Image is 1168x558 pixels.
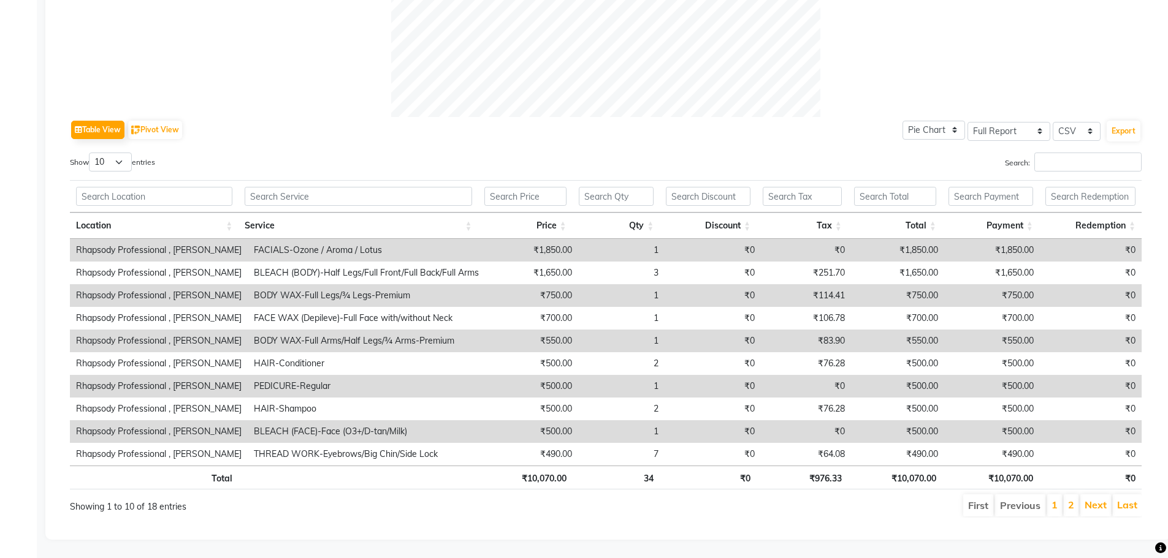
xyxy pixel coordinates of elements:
div: Showing 1 to 10 of 18 entries [70,493,506,513]
label: Search: [1005,153,1142,172]
input: Search: [1034,153,1142,172]
td: BODY WAX-Full Legs/¾ Legs-Premium [248,284,485,307]
td: ₹0 [665,352,760,375]
th: ₹10,070.00 [478,466,573,489]
td: ₹550.00 [944,330,1040,352]
td: ₹251.70 [761,262,851,284]
td: ₹500.00 [485,420,578,443]
td: ₹0 [665,375,760,398]
td: Rhapsody Professional , [PERSON_NAME] [70,262,248,284]
th: Location: activate to sort column ascending [70,213,239,239]
td: ₹0 [1040,443,1142,466]
th: ₹10,070.00 [848,466,942,489]
td: ₹0 [1040,330,1142,352]
input: Search Payment [949,187,1033,206]
a: 2 [1068,499,1074,511]
td: ₹490.00 [485,443,578,466]
button: Export [1107,121,1140,141]
td: ₹500.00 [851,352,944,375]
td: ₹0 [1040,398,1142,420]
td: ₹83.90 [761,330,851,352]
td: ₹550.00 [851,330,944,352]
td: THREAD WORK-Eyebrows/Big Chin/Side Lock [248,443,485,466]
td: ₹500.00 [851,398,944,420]
th: Payment: activate to sort column ascending [942,213,1039,239]
td: ₹0 [665,284,760,307]
td: BLEACH (FACE)-Face (O3+/D-tan/Milk) [248,420,485,443]
th: Price: activate to sort column ascending [478,213,573,239]
td: ₹0 [1040,375,1142,398]
select: Showentries [89,153,132,172]
td: 1 [578,330,665,352]
td: ₹500.00 [944,375,1040,398]
th: Tax: activate to sort column ascending [757,213,848,239]
td: ₹1,650.00 [944,262,1040,284]
td: ₹0 [665,330,760,352]
td: ₹500.00 [851,375,944,398]
th: Discount: activate to sort column ascending [660,213,757,239]
td: ₹1,650.00 [851,262,944,284]
td: ₹0 [665,398,760,420]
th: Total: activate to sort column ascending [848,213,942,239]
td: 1 [578,284,665,307]
td: BLEACH (BODY)-Half Legs/Full Front/Full Back/Full Arms [248,262,485,284]
button: Table View [71,121,124,139]
td: ₹500.00 [944,352,1040,375]
td: ₹550.00 [485,330,578,352]
td: PEDICURE-Regular [248,375,485,398]
td: Rhapsody Professional , [PERSON_NAME] [70,420,248,443]
button: Pivot View [128,121,182,139]
th: 34 [573,466,660,489]
td: ₹750.00 [485,284,578,307]
td: ₹114.41 [761,284,851,307]
td: ₹0 [665,420,760,443]
td: Rhapsody Professional , [PERSON_NAME] [70,284,248,307]
td: Rhapsody Professional , [PERSON_NAME] [70,375,248,398]
th: ₹976.33 [757,466,848,489]
td: ₹0 [1040,307,1142,330]
td: 3 [578,262,665,284]
td: BODY WAX-Full Arms/Half Legs/¾ Arms-Premium [248,330,485,352]
input: Search Service [245,187,471,206]
td: Rhapsody Professional , [PERSON_NAME] [70,443,248,466]
td: ₹1,850.00 [485,239,578,262]
td: FACIALS-Ozone / Aroma / Lotus [248,239,485,262]
input: Search Discount [666,187,750,206]
td: ₹106.78 [761,307,851,330]
th: ₹10,070.00 [942,466,1039,489]
td: ₹1,850.00 [851,239,944,262]
td: 2 [578,352,665,375]
th: Redemption: activate to sort column ascending [1039,213,1142,239]
td: ₹500.00 [944,420,1040,443]
td: ₹0 [761,375,851,398]
td: 1 [578,420,665,443]
td: HAIR-Conditioner [248,352,485,375]
td: ₹750.00 [851,284,944,307]
td: ₹490.00 [851,443,944,466]
td: ₹500.00 [944,398,1040,420]
td: Rhapsody Professional , [PERSON_NAME] [70,398,248,420]
th: Qty: activate to sort column ascending [573,213,660,239]
td: Rhapsody Professional , [PERSON_NAME] [70,239,248,262]
td: ₹0 [665,443,760,466]
td: ₹64.08 [761,443,851,466]
label: Show entries [70,153,155,172]
td: 1 [578,239,665,262]
input: Search Price [484,187,567,206]
td: ₹76.28 [761,352,851,375]
td: ₹1,650.00 [485,262,578,284]
td: 1 [578,375,665,398]
td: ₹0 [761,420,851,443]
td: ₹0 [761,239,851,262]
td: ₹700.00 [851,307,944,330]
th: Total [70,466,239,489]
td: ₹500.00 [485,375,578,398]
input: Search Location [76,187,232,206]
input: Search Total [854,187,936,206]
td: ₹0 [1040,262,1142,284]
th: ₹0 [660,466,757,489]
td: ₹0 [1040,239,1142,262]
td: ₹700.00 [485,307,578,330]
td: ₹1,850.00 [944,239,1040,262]
td: ₹0 [665,239,760,262]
